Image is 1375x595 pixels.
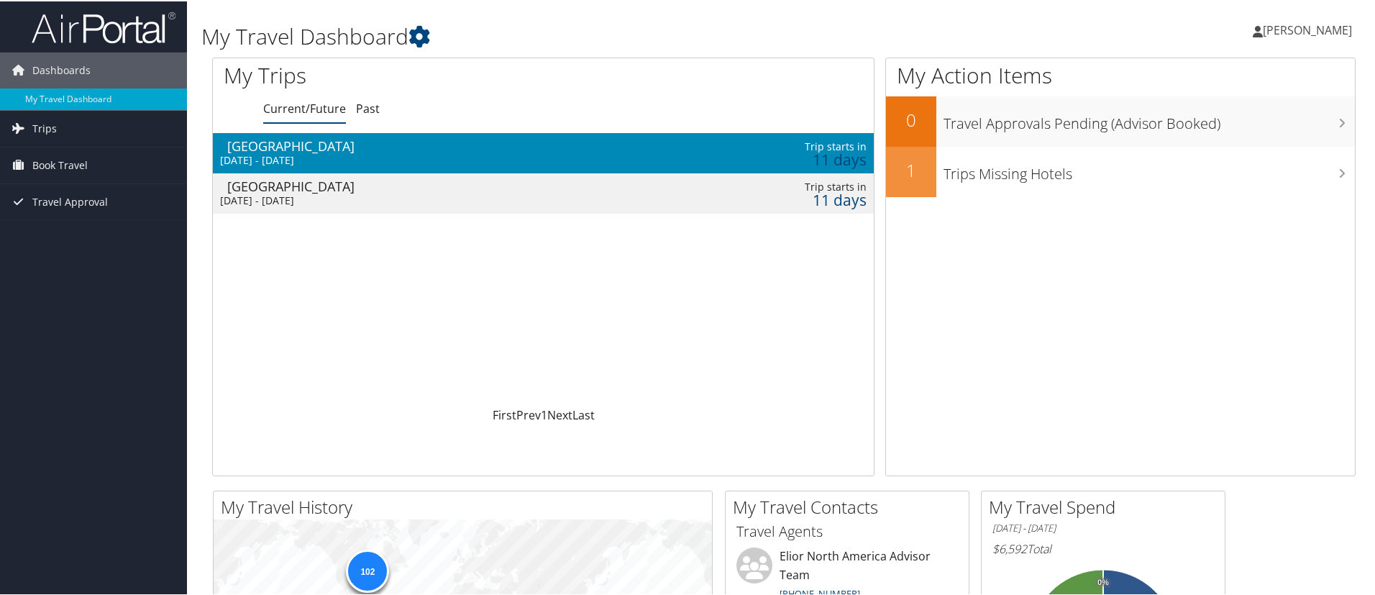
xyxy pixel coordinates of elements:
[572,406,595,422] a: Last
[32,183,108,219] span: Travel Approval
[227,178,633,191] div: [GEOGRAPHIC_DATA]
[201,20,978,50] h1: My Travel Dashboard
[717,179,867,192] div: Trip starts in
[886,95,1355,145] a: 0Travel Approvals Pending (Advisor Booked)
[944,105,1355,132] h3: Travel Approvals Pending (Advisor Booked)
[886,145,1355,196] a: 1Trips Missing Hotels
[221,494,712,518] h2: My Travel History
[886,59,1355,89] h1: My Action Items
[32,146,88,182] span: Book Travel
[1263,21,1352,37] span: [PERSON_NAME]
[263,99,346,115] a: Current/Future
[356,99,380,115] a: Past
[32,109,57,145] span: Trips
[992,540,1027,555] span: $6,592
[346,548,389,591] div: 102
[224,59,588,89] h1: My Trips
[32,9,175,43] img: airportal-logo.png
[541,406,547,422] a: 1
[220,193,626,206] div: [DATE] - [DATE]
[886,157,936,181] h2: 1
[733,494,969,518] h2: My Travel Contacts
[717,192,867,205] div: 11 days
[547,406,572,422] a: Next
[992,520,1214,534] h6: [DATE] - [DATE]
[32,51,91,87] span: Dashboards
[516,406,541,422] a: Prev
[1253,7,1366,50] a: [PERSON_NAME]
[736,520,958,540] h3: Travel Agents
[227,138,633,151] div: [GEOGRAPHIC_DATA]
[886,106,936,131] h2: 0
[1097,577,1109,586] tspan: 0%
[989,494,1225,518] h2: My Travel Spend
[493,406,516,422] a: First
[717,152,867,165] div: 11 days
[220,153,626,165] div: [DATE] - [DATE]
[992,540,1214,555] h6: Total
[717,139,867,152] div: Trip starts in
[944,155,1355,183] h3: Trips Missing Hotels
